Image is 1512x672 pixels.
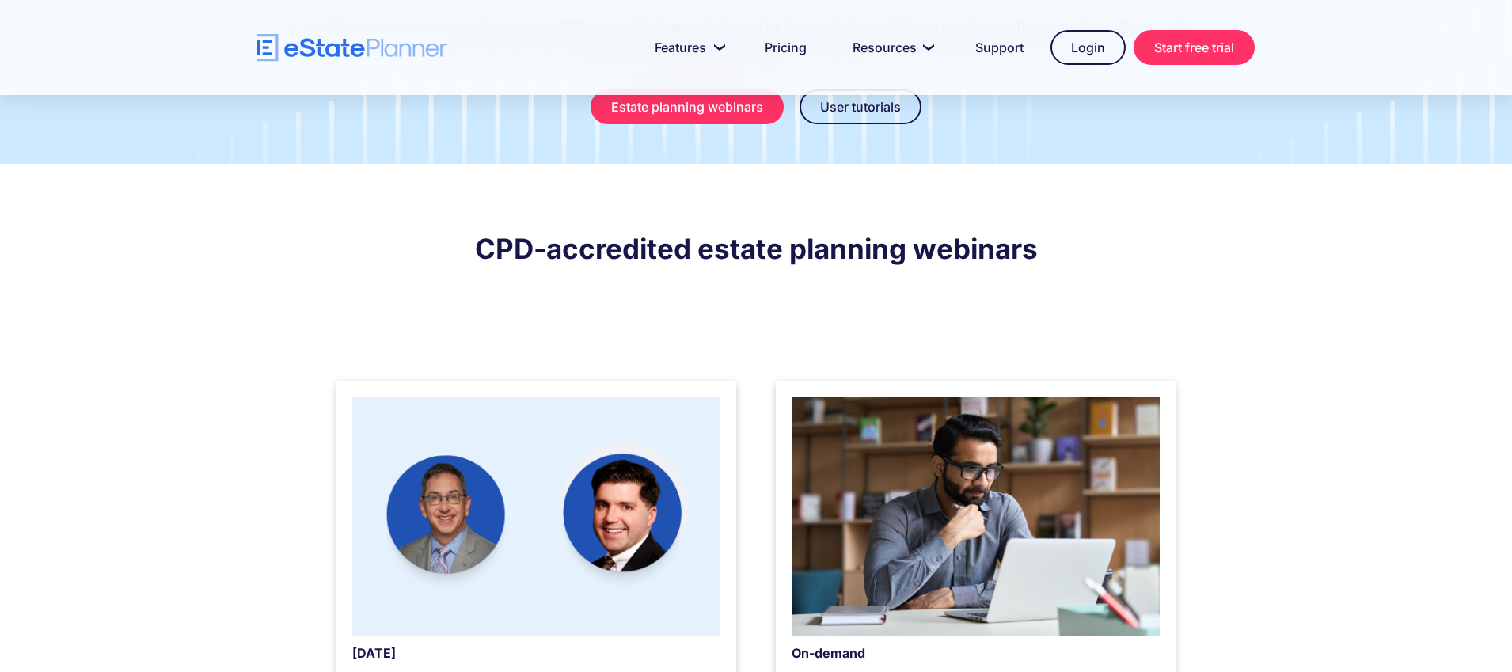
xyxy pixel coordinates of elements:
[257,34,447,62] a: home
[1050,30,1126,65] a: Login
[591,89,784,124] a: Estate planning webinars
[1134,30,1255,65] a: Start free trial
[792,645,865,661] strong: On-demand
[800,89,921,124] a: User tutorials
[746,32,826,63] a: Pricing
[352,645,396,661] strong: [DATE]
[636,32,738,63] a: Features
[834,32,948,63] a: Resources
[956,32,1043,63] a: Support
